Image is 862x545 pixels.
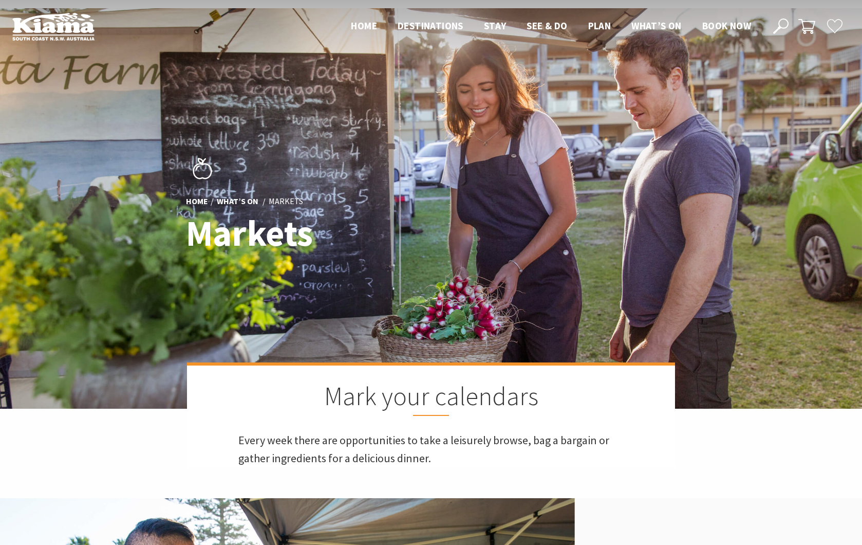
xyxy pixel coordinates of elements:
[186,213,476,253] h1: Markets
[12,12,95,41] img: Kiama Logo
[341,18,761,35] nav: Main Menu
[631,20,682,32] span: What’s On
[351,20,377,32] span: Home
[484,20,507,32] span: Stay
[186,196,208,207] a: Home
[702,20,751,32] span: Book now
[217,196,258,207] a: What’s On
[588,20,611,32] span: Plan
[238,431,624,467] p: Every week there are opportunities to take a leisurely browse, bag a bargain or gather ingredient...
[398,20,463,32] span: Destinations
[269,195,303,208] li: Markets
[238,381,624,416] h2: Mark your calendars
[527,20,567,32] span: See & Do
